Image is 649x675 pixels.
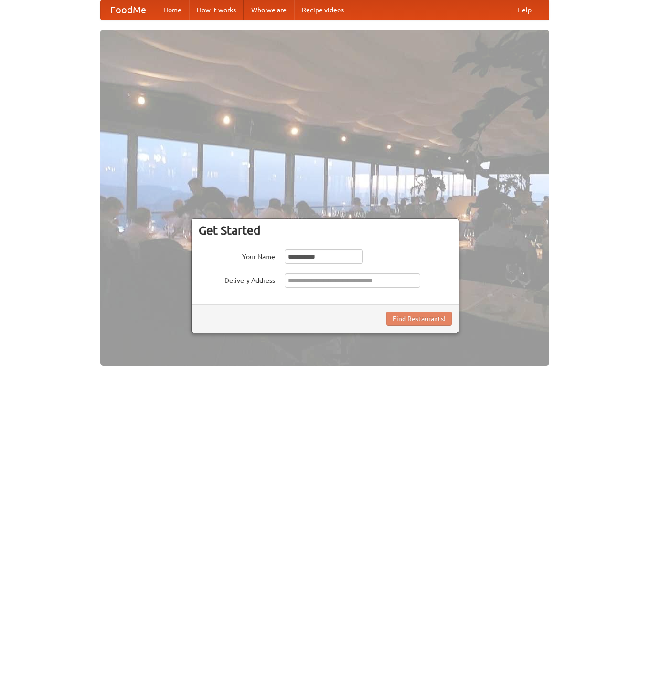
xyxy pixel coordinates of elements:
[386,312,452,326] button: Find Restaurants!
[510,0,539,20] a: Help
[101,0,156,20] a: FoodMe
[294,0,351,20] a: Recipe videos
[199,249,275,261] label: Your Name
[244,0,294,20] a: Who we are
[199,273,275,285] label: Delivery Address
[189,0,244,20] a: How it works
[156,0,189,20] a: Home
[199,223,452,238] h3: Get Started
